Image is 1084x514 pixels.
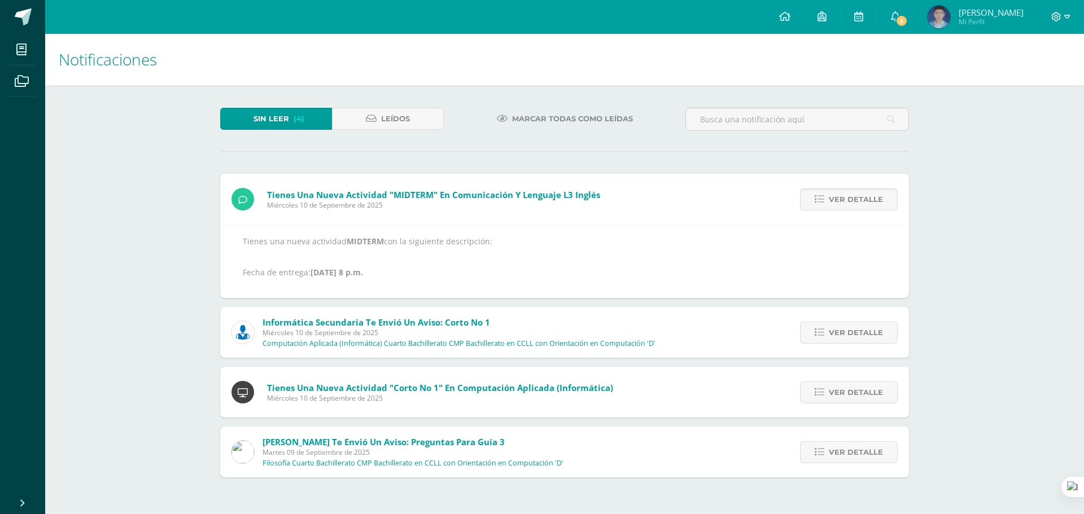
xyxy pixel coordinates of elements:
[267,200,600,210] span: Miércoles 10 de Septiembre de 2025
[263,339,655,348] p: Computación Aplicada (Informática) Cuarto Bachillerato CMP Bachillerato en CCLL con Orientación e...
[829,322,883,343] span: Ver detalle
[928,6,950,28] img: dee60735fc6276be8208edd3a9998d1c.png
[347,236,384,247] strong: MIDTERM
[829,382,883,403] span: Ver detalle
[294,108,304,129] span: (4)
[231,441,254,463] img: 6dfd641176813817be49ede9ad67d1c4.png
[263,436,505,447] span: [PERSON_NAME] te envió un aviso: Preguntas para guía 3
[332,108,444,130] a: Leídos
[267,382,613,393] span: Tienes una nueva actividad "Corto No 1" En Computación Aplicada (Informática)
[686,108,908,130] input: Busca una notificación aquí
[220,108,332,130] a: Sin leer(4)
[253,108,289,129] span: Sin leer
[267,393,613,403] span: Miércoles 10 de Septiembre de 2025
[512,108,633,129] span: Marcar todas como leídas
[231,321,254,344] img: 6ed6846fa57649245178fca9fc9a58dd.png
[959,17,1024,27] span: Mi Perfil
[263,459,563,468] p: Filosofía Cuarto Bachillerato CMP Bachillerato en CCLL con Orientación en Computación 'D'
[263,317,490,328] span: Informática Secundaria te envió un aviso: Corto No 1
[59,49,157,70] span: Notificaciones
[829,189,883,210] span: Ver detalle
[311,267,363,278] strong: [DATE] 8 p.m.
[267,189,600,200] span: Tienes una nueva actividad "MIDTERM" En Comunicación y Lenguaje L3 Inglés
[243,236,886,278] p: Tienes una nueva actividad con la siguiente descripción: Fecha de entrega:
[829,442,883,463] span: Ver detalle
[263,447,563,457] span: Martes 09 de Septiembre de 2025
[895,15,908,27] span: 5
[263,328,655,337] span: Miércoles 10 de Septiembre de 2025
[959,7,1024,18] span: [PERSON_NAME]
[483,108,647,130] a: Marcar todas como leídas
[381,108,410,129] span: Leídos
